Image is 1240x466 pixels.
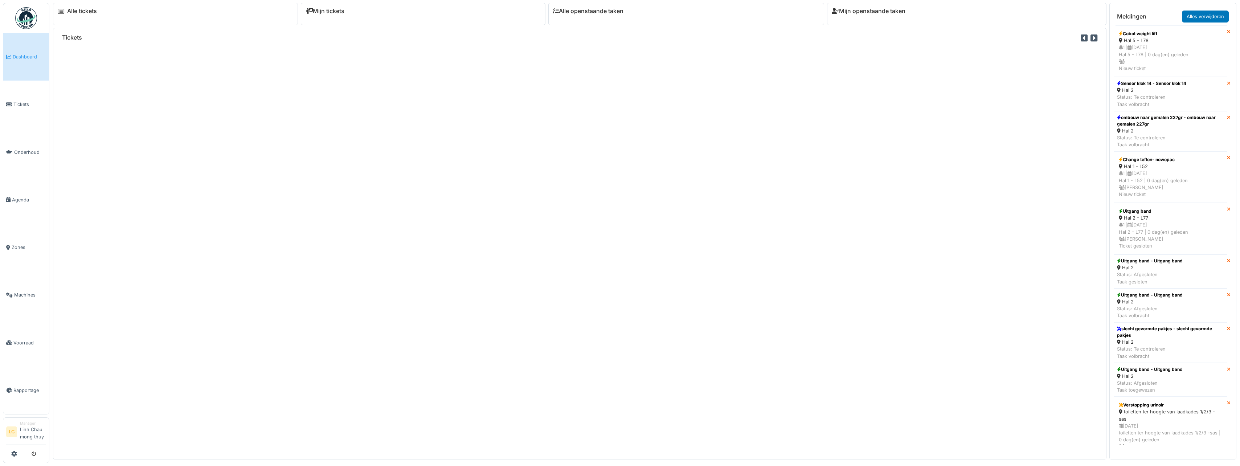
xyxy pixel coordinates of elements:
a: Cobot weight lift Hal 5 - L78 1 |[DATE]Hal 5 - L78 | 0 dag(en) geleden Nieuw ticket [1114,25,1227,77]
span: Machines [14,291,46,298]
span: Onderhoud [14,149,46,156]
div: Sensor klok 14 - Sensor klok 14 [1117,80,1186,87]
div: Status: Afgesloten Taak gesloten [1117,271,1183,285]
div: Uitgang band - Uitgang band [1117,258,1183,264]
a: Alle openstaande taken [553,8,623,15]
span: Rapportage [13,387,46,394]
a: Alles verwijderen [1182,11,1229,23]
span: Agenda [12,196,46,203]
a: Machines [3,271,49,319]
div: Hal 2 - L77 [1119,214,1222,221]
span: Zones [12,244,46,251]
a: slecht gevormde pakjes - slecht gevormde pakjes Hal 2 Status: Te controlerenTaak volbracht [1114,322,1227,363]
div: Hal 1 - L52 [1119,163,1222,170]
a: ombouw naar gemalen 227gr - ombouw naar gemalen 227gr Hal 2 Status: Te controlerenTaak volbracht [1114,111,1227,152]
div: Uitgang band [1119,208,1222,214]
li: Linh Chau mong thuy [20,421,46,443]
div: 1 | [DATE] Hal 5 - L78 | 0 dag(en) geleden Nieuw ticket [1119,44,1222,72]
a: Mijn openstaande taken [832,8,905,15]
h6: Meldingen [1117,13,1146,20]
div: Status: Afgesloten Taak toegewezen [1117,380,1183,393]
div: toiletten ter hoogte van laadkades 1/2/3 -sas [1119,408,1222,422]
span: Dashboard [13,53,46,60]
a: Verstopping urinoir toiletten ter hoogte van laadkades 1/2/3 -sas [DATE]toiletten ter hoogte van ... [1114,397,1227,462]
div: ombouw naar gemalen 227gr - ombouw naar gemalen 227gr [1117,114,1224,127]
a: Zones [3,224,49,271]
a: Uitgang band - Uitgang band Hal 2 Status: AfgeslotenTaak gesloten [1114,254,1227,289]
a: Uitgang band - Uitgang band Hal 2 Status: AfgeslotenTaak toegewezen [1114,363,1227,397]
div: Cobot weight lift [1119,30,1222,37]
span: Voorraad [13,339,46,346]
div: Hal 2 [1117,127,1224,134]
div: Hal 2 [1117,264,1183,271]
a: Mijn tickets [306,8,344,15]
div: Manager [20,421,46,426]
a: Onderhoud [3,128,49,176]
div: 1 | [DATE] Hal 2 - L77 | 0 dag(en) geleden [PERSON_NAME] Ticket gesloten [1119,221,1222,249]
a: Agenda [3,176,49,224]
div: Status: Te controleren Taak volbracht [1117,346,1224,359]
h6: Tickets [62,34,82,41]
div: Status: Afgesloten Taak volbracht [1117,305,1183,319]
div: Change teflon- nowopac [1119,156,1222,163]
div: Status: Te controleren Taak volbracht [1117,134,1224,148]
div: Status: Te controleren Taak volbracht [1117,94,1186,107]
a: Uitgang band Hal 2 - L77 1 |[DATE]Hal 2 - L77 | 0 dag(en) geleden [PERSON_NAME]Ticket gesloten [1114,203,1227,254]
a: Uitgang band - Uitgang band Hal 2 Status: AfgeslotenTaak volbracht [1114,289,1227,323]
a: Alle tickets [67,8,97,15]
a: Tickets [3,81,49,128]
div: 1 | [DATE] Hal 1 - L52 | 0 dag(en) geleden [PERSON_NAME] Nieuw ticket [1119,170,1222,198]
img: Badge_color-CXgf-gQk.svg [15,7,37,29]
a: LC ManagerLinh Chau mong thuy [6,421,46,445]
div: Verstopping urinoir [1119,402,1222,408]
div: Hal 2 [1117,339,1224,346]
div: Hal 2 [1117,298,1183,305]
div: Hal 2 [1117,373,1183,380]
a: Voorraad [3,319,49,367]
div: Uitgang band - Uitgang band [1117,366,1183,373]
span: Tickets [13,101,46,108]
a: Sensor klok 14 - Sensor klok 14 Hal 2 Status: Te controlerenTaak volbracht [1114,77,1227,111]
li: LC [6,426,17,437]
div: [DATE] toiletten ter hoogte van laadkades 1/2/3 -sas | 0 dag(en) geleden Nieuw ticket [1119,422,1222,457]
a: Dashboard [3,33,49,81]
a: Rapportage [3,367,49,414]
a: Change teflon- nowopac Hal 1 - L52 1 |[DATE]Hal 1 - L52 | 0 dag(en) geleden [PERSON_NAME]Nieuw ti... [1114,151,1227,203]
div: slecht gevormde pakjes - slecht gevormde pakjes [1117,326,1224,339]
div: Hal 5 - L78 [1119,37,1222,44]
div: Hal 2 [1117,87,1186,94]
div: Uitgang band - Uitgang band [1117,292,1183,298]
